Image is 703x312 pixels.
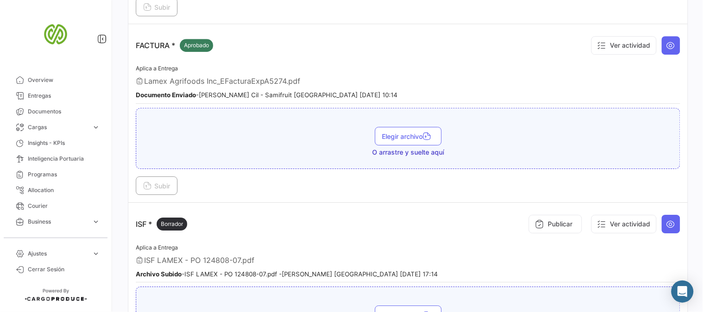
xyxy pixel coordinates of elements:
span: Cerrar Sesión [28,265,100,274]
span: expand_more [92,233,100,242]
img: san-miguel-logo.png [32,11,79,57]
button: Ver actividad [591,36,657,55]
a: Courier [7,198,104,214]
button: Publicar [529,215,582,233]
button: Subir [136,176,177,195]
small: - ISF LAMEX - PO 124808-07.pdf - [PERSON_NAME] [GEOGRAPHIC_DATA] [DATE] 17:14 [136,270,438,278]
span: Courier [28,202,100,210]
a: Entregas [7,88,104,104]
b: Documento Enviado [136,91,196,99]
a: Allocation [7,182,104,198]
button: Ver actividad [591,215,657,233]
a: Overview [7,72,104,88]
a: Insights - KPIs [7,135,104,151]
span: Estadísticas [28,233,88,242]
span: O arrastre y suelte aquí [372,148,444,157]
span: expand_more [92,250,100,258]
span: Borrador [161,220,183,228]
span: expand_more [92,218,100,226]
span: Allocation [28,186,100,194]
span: Subir [143,3,170,11]
p: FACTURA * [136,39,213,52]
span: expand_more [92,123,100,131]
span: Cargas [28,123,88,131]
span: Ajustes [28,250,88,258]
span: Business [28,218,88,226]
span: Entregas [28,92,100,100]
span: Aplica a Entrega [136,244,178,251]
span: Insights - KPIs [28,139,100,147]
button: Elegir archivo [375,127,442,145]
span: Lamex Agrifoods Inc_EFacturaExpA5274.pdf [144,76,300,86]
span: Documentos [28,107,100,116]
small: - [PERSON_NAME] Cil - Samifruit [GEOGRAPHIC_DATA] [DATE] 10:14 [136,91,398,99]
span: Subir [143,182,170,190]
span: ISF LAMEX - PO 124808-07.pdf [144,256,254,265]
span: Aprobado [184,41,209,50]
span: Aplica a Entrega [136,65,178,72]
a: Programas [7,167,104,182]
a: Documentos [7,104,104,119]
span: Elegir archivo [382,132,434,140]
a: Inteligencia Portuaria [7,151,104,167]
b: Archivo Subido [136,270,182,278]
p: ISF * [136,218,187,231]
span: Programas [28,170,100,179]
div: Abrir Intercom Messenger [671,281,694,303]
span: Overview [28,76,100,84]
span: Inteligencia Portuaria [28,155,100,163]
